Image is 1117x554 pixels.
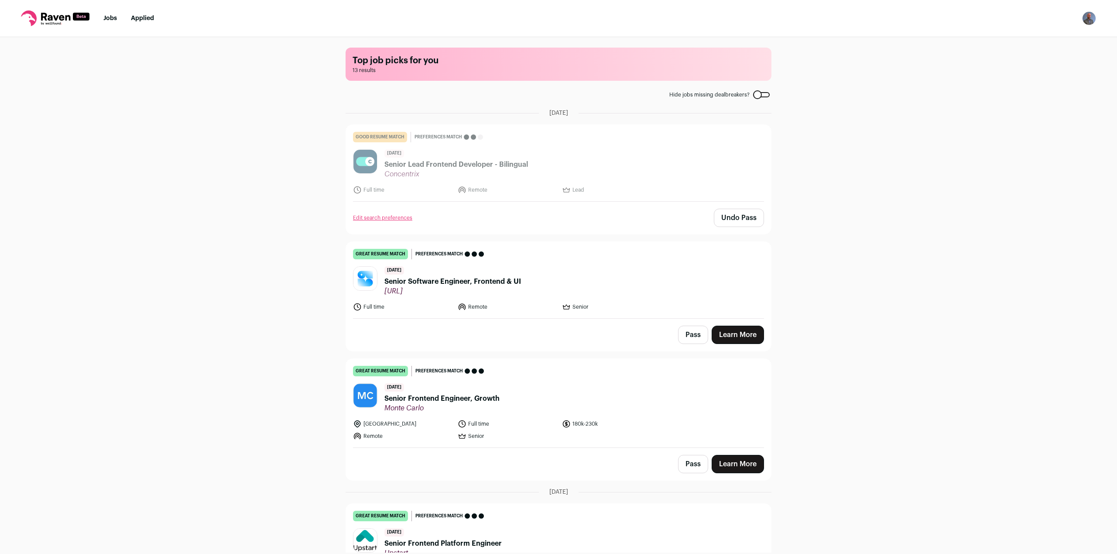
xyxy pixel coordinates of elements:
li: [GEOGRAPHIC_DATA] [353,420,452,428]
a: Applied [131,15,154,21]
div: great resume match [353,249,408,259]
div: great resume match [353,511,408,521]
li: 180k-230k [562,420,661,428]
span: Preferences match [415,512,463,520]
span: Senior Software Engineer, Frontend & UI [384,276,521,287]
li: Remote [353,432,452,440]
span: [DATE] [384,383,404,392]
button: Undo Pass [714,209,764,227]
span: Senior Lead Frontend Developer - Bilingual [384,159,528,170]
li: Full time [353,186,452,194]
span: Preferences match [415,367,463,375]
li: Senior [562,303,661,311]
a: Edit search preferences [353,214,412,221]
a: Learn More [712,326,764,344]
button: Pass [678,326,708,344]
span: [DATE] [549,109,568,117]
span: [DATE] [384,266,404,275]
span: [DATE] [384,149,404,158]
span: Preferences match [415,133,462,141]
div: great resume match [353,366,408,376]
li: Senior [458,432,557,440]
li: Remote [458,303,557,311]
a: great resume match Preferences match [DATE] Senior Frontend Engineer, Growth Monte Carlo [GEOGRAP... [346,359,771,447]
img: caa57462039f8c1b4a3cce447b3363636cfffe04262c0c588d50904429ddd27d.jpg [353,267,377,290]
a: Jobs [103,15,117,21]
span: Preferences match [415,250,463,258]
li: Remote [458,186,557,194]
button: Pass [678,455,708,473]
button: Open dropdown [1082,11,1096,25]
img: b62aa42298112786ee09b448f8424fe8214e8e4b0f39baff56fdf86041132ec2.jpg [353,529,377,552]
span: Concentrix [384,170,528,179]
a: good resume match Preferences match [DATE] Senior Lead Frontend Developer - Bilingual Concentrix ... [346,125,771,201]
li: Full time [353,303,452,311]
span: [DATE] [384,528,404,537]
span: Senior Frontend Engineer, Growth [384,393,500,404]
span: [URL] [384,287,521,296]
h1: Top job picks for you [353,55,764,67]
span: [DATE] [549,488,568,496]
span: Senior Frontend Platform Engineer [384,538,502,549]
li: Lead [562,186,661,194]
img: 87e91f41d43175fd5eba2f96b2b8930b8e4e680ce2f47fd4b1521e1f08561bd5.jpg [353,384,377,407]
div: good resume match [353,132,407,142]
a: Learn More [712,455,764,473]
a: great resume match Preferences match [DATE] Senior Software Engineer, Frontend & UI [URL] Full ti... [346,242,771,318]
span: Hide jobs missing dealbreakers? [669,91,750,98]
span: 13 results [353,67,764,74]
img: 93fb62333516e1268de1741fb4abe4223a7b4d3aba9a63060594fee34e7a8873.jpg [353,150,377,173]
li: Full time [458,420,557,428]
span: Monte Carlo [384,404,500,413]
img: 16780292-medium_jpg [1082,11,1096,25]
